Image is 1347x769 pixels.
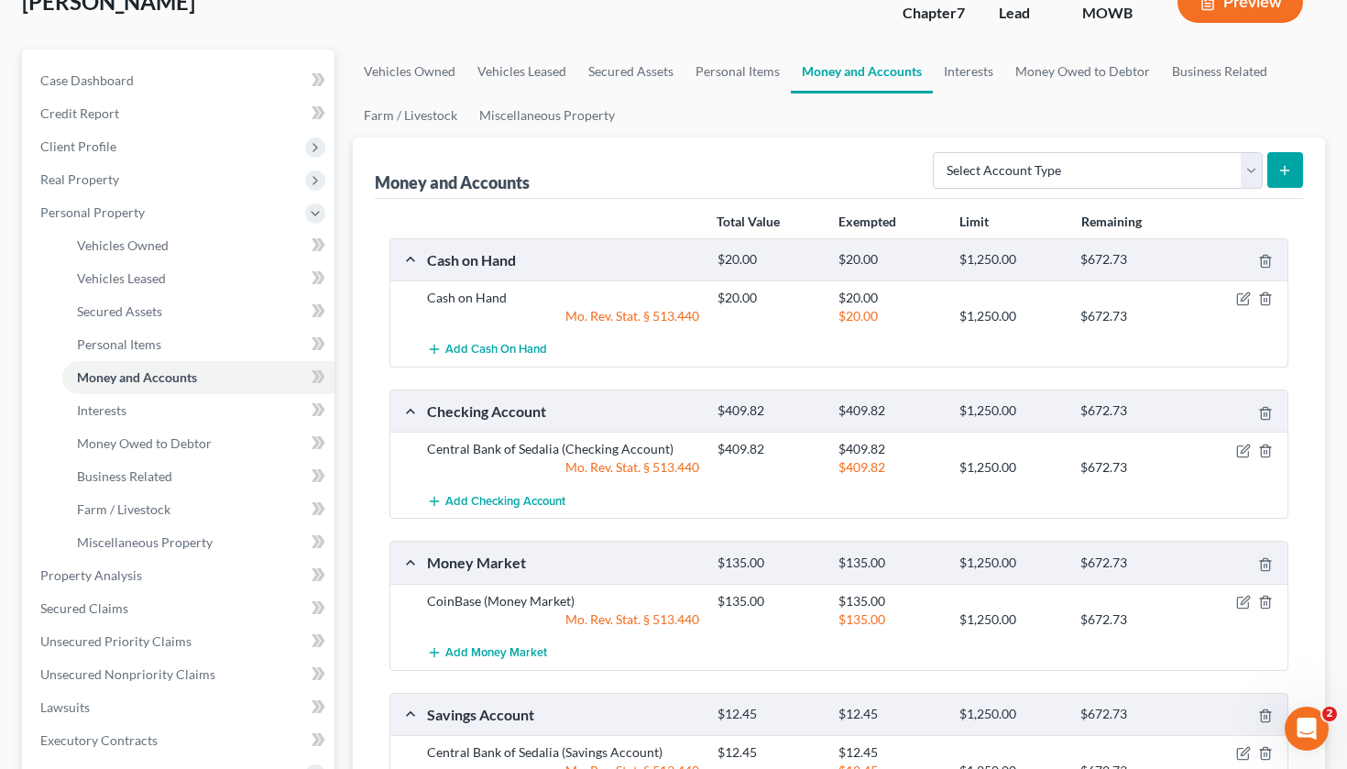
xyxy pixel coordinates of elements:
div: $1,250.00 [950,555,1071,572]
button: Add Checking Account [427,484,565,518]
button: Add Money Market [427,636,547,670]
div: $20.00 [708,289,829,307]
span: Real Property [40,171,119,187]
div: $1,250.00 [950,402,1071,420]
span: Lawsuits [40,699,90,715]
span: 7 [957,4,965,21]
span: Secured Claims [40,600,128,616]
div: CoinBase (Money Market) [418,592,708,610]
span: Executory Contracts [40,732,158,748]
a: Case Dashboard [26,64,334,97]
div: $672.73 [1071,706,1192,723]
div: Money Market [418,553,708,572]
span: 2 [1322,707,1337,721]
span: Client Profile [40,138,116,154]
a: Miscellaneous Property [468,93,626,137]
div: $409.82 [829,402,950,420]
a: Money Owed to Debtor [1004,49,1161,93]
a: Vehicles Leased [62,262,334,295]
div: $135.00 [708,592,829,610]
div: Savings Account [418,705,708,724]
div: $1,250.00 [950,307,1071,325]
div: $1,250.00 [950,610,1071,629]
span: Case Dashboard [40,72,134,88]
div: $1,250.00 [950,458,1071,477]
div: Central Bank of Sedalia (Savings Account) [418,743,708,762]
strong: Total Value [717,214,780,229]
a: Secured Claims [26,592,334,625]
div: $20.00 [829,307,950,325]
a: Farm / Livestock [353,93,468,137]
span: Vehicles Owned [77,237,169,253]
span: Add Checking Account [445,494,565,509]
a: Vehicles Leased [466,49,577,93]
div: $409.82 [829,458,950,477]
a: Unsecured Nonpriority Claims [26,658,334,691]
a: Miscellaneous Property [62,526,334,559]
div: $1,250.00 [950,706,1071,723]
div: Central Bank of Sedalia (Checking Account) [418,440,708,458]
div: $12.45 [708,743,829,762]
div: Cash on Hand [418,289,708,307]
a: Secured Assets [577,49,684,93]
div: $672.73 [1071,555,1192,572]
div: $672.73 [1071,610,1192,629]
button: Add Cash on Hand [427,333,547,367]
div: Checking Account [418,401,708,421]
a: Personal Items [684,49,791,93]
div: $12.45 [829,706,950,723]
a: Secured Assets [62,295,334,328]
div: $135.00 [829,610,950,629]
div: $672.73 [1071,458,1192,477]
a: Money and Accounts [62,361,334,394]
div: Mo. Rev. Stat. § 513.440 [418,458,708,477]
iframe: Intercom live chat [1285,707,1329,751]
a: Property Analysis [26,559,334,592]
div: $409.82 [708,402,829,420]
span: Personal Items [77,336,161,352]
div: $12.45 [829,743,950,762]
div: $12.45 [708,706,829,723]
a: Unsecured Priority Claims [26,625,334,658]
div: $20.00 [829,251,950,269]
a: Credit Report [26,97,334,130]
div: $672.73 [1071,307,1192,325]
div: Cash on Hand [418,250,708,269]
span: Credit Report [40,105,119,121]
a: Lawsuits [26,691,334,724]
div: Mo. Rev. Stat. § 513.440 [418,307,708,325]
a: Money Owed to Debtor [62,427,334,460]
a: Business Related [1161,49,1278,93]
span: Secured Assets [77,303,162,319]
a: Interests [62,394,334,427]
span: Vehicles Leased [77,270,166,286]
a: Executory Contracts [26,724,334,757]
div: MOWB [1082,3,1148,24]
span: Unsecured Nonpriority Claims [40,666,215,682]
div: Mo. Rev. Stat. § 513.440 [418,610,708,629]
a: Interests [933,49,1004,93]
a: Farm / Livestock [62,493,334,526]
a: Vehicles Owned [62,229,334,262]
div: $672.73 [1071,251,1192,269]
span: Add Cash on Hand [445,343,547,357]
span: Miscellaneous Property [77,534,213,550]
span: Business Related [77,468,172,484]
div: Lead [999,3,1053,24]
a: Business Related [62,460,334,493]
strong: Remaining [1081,214,1142,229]
div: $409.82 [708,440,829,458]
a: Personal Items [62,328,334,361]
div: $135.00 [829,555,950,572]
div: $1,250.00 [950,251,1071,269]
div: $20.00 [708,251,829,269]
span: Unsecured Priority Claims [40,633,192,649]
div: $20.00 [829,289,950,307]
div: $135.00 [829,592,950,610]
span: Money Owed to Debtor [77,435,212,451]
div: $409.82 [829,440,950,458]
a: Money and Accounts [791,49,933,93]
strong: Limit [959,214,989,229]
span: Property Analysis [40,567,142,583]
span: Add Money Market [445,645,547,660]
